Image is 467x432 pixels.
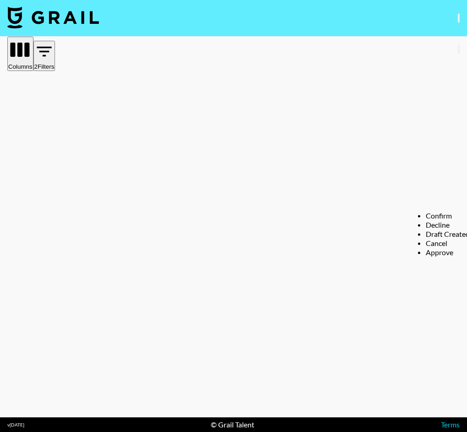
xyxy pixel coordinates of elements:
[34,63,38,70] span: 2
[33,41,55,71] button: Show filters
[7,37,33,71] button: Select columns
[458,14,460,22] button: open drawer
[7,6,99,28] img: Grail Talent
